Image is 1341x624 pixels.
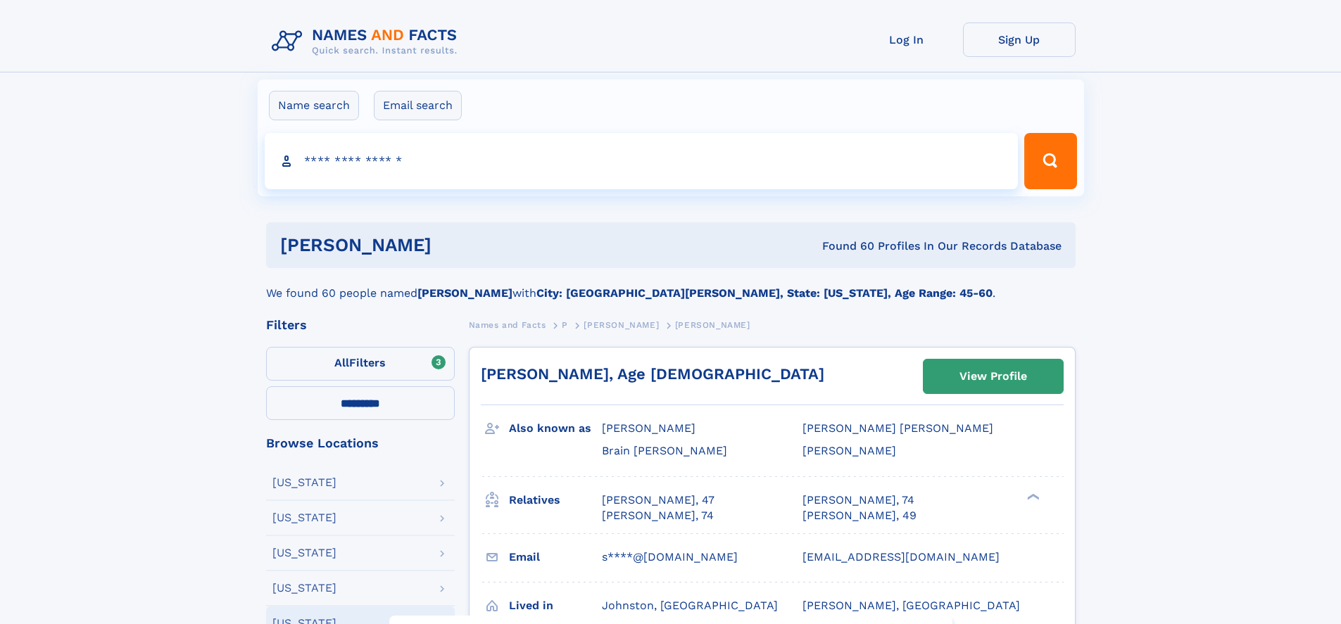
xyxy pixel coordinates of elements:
a: [PERSON_NAME] [584,316,659,333]
span: [EMAIL_ADDRESS][DOMAIN_NAME] [802,550,1000,563]
span: Brain [PERSON_NAME] [602,444,727,457]
div: ❯ [1024,492,1040,501]
b: [PERSON_NAME] [417,286,512,300]
h1: [PERSON_NAME] [280,236,627,254]
label: Filters [266,347,455,381]
a: View Profile [924,359,1063,393]
a: Sign Up [963,23,1076,57]
div: Filters [266,319,455,331]
input: search input [265,133,1019,189]
label: Name search [269,91,359,120]
span: [PERSON_NAME], [GEOGRAPHIC_DATA] [802,599,1020,612]
h3: Email [509,545,602,569]
div: [US_STATE] [272,582,336,594]
a: Log In [850,23,963,57]
span: All [334,356,349,369]
h3: Lived in [509,594,602,618]
h3: Relatives [509,488,602,512]
a: [PERSON_NAME], 74 [602,508,714,523]
span: [PERSON_NAME] [675,320,750,330]
a: [PERSON_NAME], 74 [802,492,914,508]
a: P [562,316,568,333]
b: City: [GEOGRAPHIC_DATA][PERSON_NAME], State: [US_STATE], Age Range: 45-60 [536,286,993,300]
div: [US_STATE] [272,547,336,559]
span: [PERSON_NAME] [802,444,896,457]
span: P [562,320,568,330]
img: Logo Names and Facts [266,23,469,61]
div: [US_STATE] [272,477,336,488]
span: [PERSON_NAME] [PERSON_NAME] [802,421,993,435]
div: [US_STATE] [272,512,336,523]
div: Found 60 Profiles In Our Records Database [627,238,1062,254]
h3: Also known as [509,416,602,440]
div: Browse Locations [266,437,455,450]
label: Email search [374,91,462,120]
div: We found 60 people named with . [266,268,1076,302]
div: View Profile [959,360,1027,393]
a: [PERSON_NAME], Age [DEMOGRAPHIC_DATA] [481,365,824,383]
button: Search Button [1024,133,1076,189]
span: Johnston, [GEOGRAPHIC_DATA] [602,599,778,612]
span: [PERSON_NAME] [584,320,659,330]
a: Names and Facts [469,316,546,333]
a: [PERSON_NAME], 47 [602,492,714,508]
a: [PERSON_NAME], 49 [802,508,917,523]
span: [PERSON_NAME] [602,421,695,435]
